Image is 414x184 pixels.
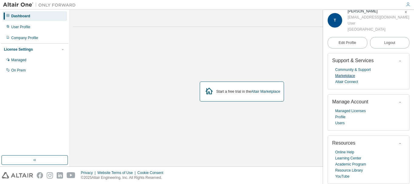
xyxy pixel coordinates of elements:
[335,79,358,85] a: Altair Connect
[137,170,167,175] div: Cookie Consent
[348,8,409,14] div: Therese Danley
[81,175,167,180] p: © 2025 Altair Engineering, Inc. All Rights Reserved.
[11,68,26,73] div: On Prem
[335,167,363,173] a: Resource Library
[335,155,361,161] a: Learning Center
[332,58,374,63] span: Support & Services
[81,170,97,175] div: Privacy
[348,14,409,20] div: [EMAIL_ADDRESS][DOMAIN_NAME]
[334,18,336,22] span: T
[370,37,410,49] button: Logout
[11,14,30,18] div: Dashboard
[251,89,280,94] a: Altair Marketplace
[11,25,30,29] div: User Profile
[216,89,280,94] div: Start a free trial in the
[67,172,75,179] img: youtube.svg
[335,108,366,114] a: Managed Licenses
[11,35,38,40] div: Company Profile
[339,40,356,45] span: Edit Profile
[335,114,346,120] a: Profile
[47,172,53,179] img: instagram.svg
[328,37,367,49] a: Edit Profile
[384,40,395,46] span: Logout
[335,73,355,79] a: Marketplace
[348,20,409,26] div: User
[335,120,345,126] a: Users
[11,58,26,62] div: Managed
[348,26,409,32] div: [GEOGRAPHIC_DATA]
[335,67,371,73] a: Community & Support
[335,173,349,179] a: YouTube
[332,140,355,146] span: Resources
[3,2,79,8] img: Altair One
[57,172,63,179] img: linkedin.svg
[97,170,137,175] div: Website Terms of Use
[4,47,33,52] div: License Settings
[2,172,33,179] img: altair_logo.svg
[332,99,368,104] span: Manage Account
[37,172,43,179] img: facebook.svg
[335,149,354,155] a: Online Help
[335,161,366,167] a: Academic Program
